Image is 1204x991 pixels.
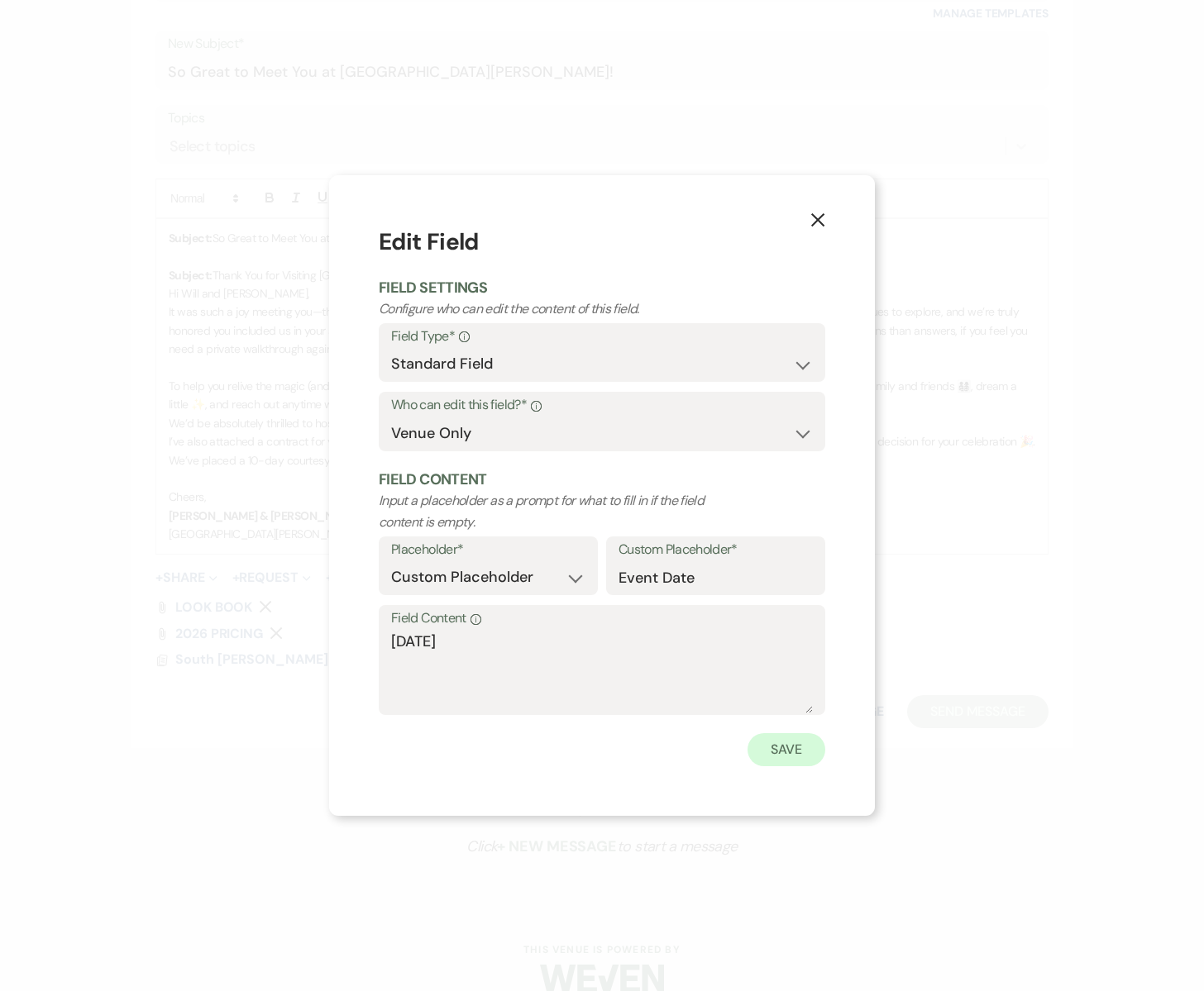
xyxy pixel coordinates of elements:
[391,325,813,349] label: Field Type*
[391,631,813,713] textarea: [DATE]
[619,538,813,562] label: Custom Placeholder*
[379,469,825,490] h2: Field Content
[379,225,825,260] h1: Edit Field
[379,490,736,532] p: Input a placeholder as a prompt for what to fill in if the field content is empty.
[379,298,736,320] p: Configure who can edit the content of this field.
[379,278,825,298] h2: Field Settings
[391,607,813,631] label: Field Content
[391,538,585,562] label: Placeholder*
[748,733,825,766] button: Save
[391,393,813,417] label: Who can edit this field?*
